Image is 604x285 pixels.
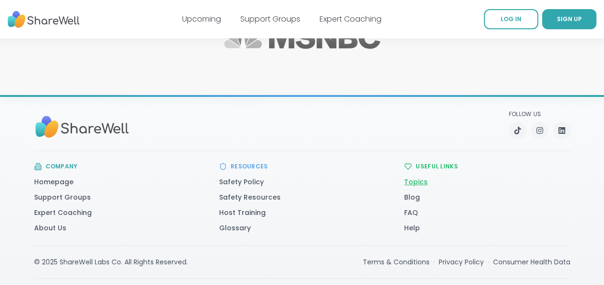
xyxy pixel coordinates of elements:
a: Expert Coaching [320,13,382,24]
h3: Company [46,163,78,170]
span: · [433,257,435,267]
span: LOG IN [501,15,521,23]
a: Support Groups [240,13,300,24]
a: Instagram [531,122,548,139]
a: Safety Policy [219,177,264,187]
a: Upcoming [182,13,221,24]
a: SIGN UP [542,9,596,29]
a: Blog [404,192,420,202]
span: · [488,257,489,267]
span: SIGN UP [557,15,582,23]
a: Host Training [219,208,266,217]
a: Homepage [34,177,74,187]
a: Topics [404,177,428,187]
a: Glossary [219,223,251,233]
h3: Useful Links [416,163,458,170]
img: Sharewell [34,111,130,142]
a: About Us [34,223,66,233]
p: Follow Us [509,110,570,118]
img: ShareWell Nav Logo [8,6,80,33]
a: Help [404,223,420,233]
a: FAQ [404,208,418,217]
a: Expert Coaching [34,208,92,217]
a: Terms & Conditions [363,257,430,267]
a: TikTok [509,122,526,139]
a: Privacy Policy [439,257,484,267]
a: Consumer Health Data [493,257,570,267]
a: LOG IN [484,9,538,29]
a: LinkedIn [553,122,570,139]
h3: Resources [231,163,268,170]
a: Safety Resources [219,192,281,202]
div: © 2025 ShareWell Labs Co. All Rights Reserved. [34,257,188,267]
a: Support Groups [34,192,91,202]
